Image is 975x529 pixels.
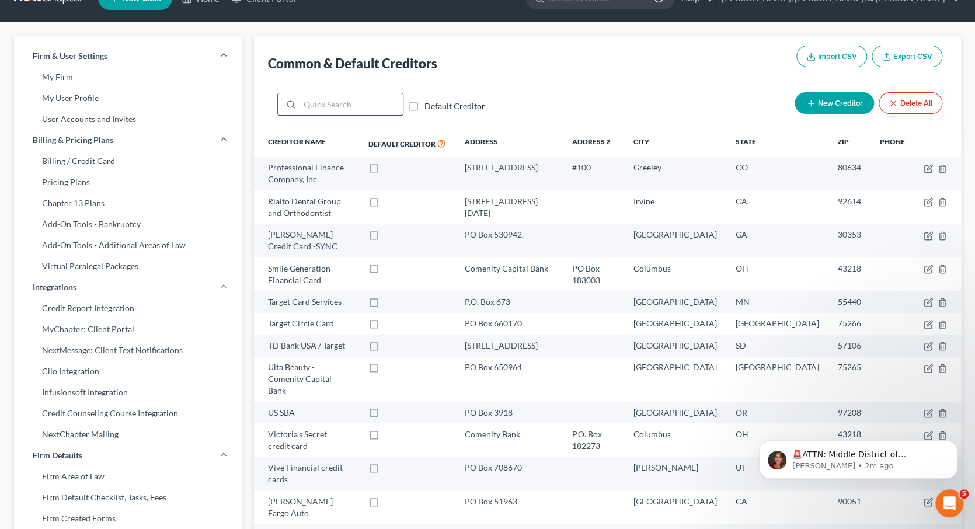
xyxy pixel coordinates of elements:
div: Ulta Beauty - Comenity Capital Bank [268,361,350,396]
div: 90051 [838,496,861,507]
div: P.O. Box 673 [465,296,553,308]
div: PO Box 530942. [465,229,553,241]
div: PO Box 3918 [465,407,553,419]
div: [GEOGRAPHIC_DATA] [633,361,717,373]
div: Comenity Bank [465,429,553,440]
div: PO Box 183003 [572,263,615,286]
span: Firm Defaults [33,450,82,461]
div: PO Box 708670 [465,462,553,474]
span: Default Creditor [368,140,436,148]
div: [GEOGRAPHIC_DATA] [633,407,717,419]
span: Phone [880,137,905,146]
div: TD Bank USA / Target [268,340,350,351]
div: [STREET_ADDRESS][DATE] [465,196,553,219]
a: User Accounts and Invites [14,109,242,130]
button: firmCaseType.title [924,264,933,274]
div: Comenity Capital Bank [465,263,553,274]
div: [GEOGRAPHIC_DATA] [633,340,717,351]
div: 43218 [838,263,861,274]
a: NextChapter Mailing [14,424,242,445]
div: Columbus [633,263,717,274]
span: 5 [959,489,969,499]
a: Firm Created Forms [14,508,242,529]
div: [PERSON_NAME] Credit Card -SYNC [268,229,350,252]
a: Clio Integration [14,361,242,382]
a: Add-On Tools - Additional Areas of Law [14,235,242,256]
div: Professional Finance Company, Inc. [268,162,350,185]
span: State [736,137,756,146]
div: Rialto Dental Group and Orthodontist [268,196,350,219]
div: [GEOGRAPHIC_DATA] [736,318,819,329]
button: firmCaseType.title [924,298,933,307]
div: MN [736,296,819,308]
button: Export CSV [872,46,942,67]
div: 75266 [838,318,861,329]
span: Zip [838,137,849,146]
div: GA [736,229,819,241]
button: firmCaseType.title [924,164,933,173]
div: Target Card Services [268,296,350,308]
div: 75265 [838,361,861,373]
label: Default Creditor [424,100,485,112]
span: New Creditor [818,99,863,108]
div: PO Box 650964 [465,361,553,373]
a: My User Profile [14,88,242,109]
span: City [633,137,649,146]
button: firmCaseType.title [924,342,933,351]
button: Delete All [879,92,942,114]
a: Firm Defaults [14,445,242,466]
span: Delete All [900,99,932,108]
div: CA [736,496,819,507]
div: UT [736,462,819,474]
div: 80634 [838,162,861,173]
div: 30353 [838,229,861,241]
div: Victoria's Secret credit card [268,429,350,452]
div: #100 [572,162,615,173]
div: [PERSON_NAME] [633,462,717,474]
a: Firm Area of Law [14,466,242,487]
button: firmCaseType.title [924,409,933,418]
div: 97208 [838,407,861,419]
div: [GEOGRAPHIC_DATA] [736,361,819,373]
a: Infusionsoft Integration [14,382,242,403]
a: Credit Counseling Course Integration [14,403,242,424]
a: Billing / Credit Card [14,151,242,172]
input: Quick Search [300,93,403,116]
div: P.O. Box 182273 [572,429,615,452]
a: Pricing Plans [14,172,242,193]
div: [STREET_ADDRESS] [465,340,553,351]
div: [GEOGRAPHIC_DATA] [633,496,717,507]
div: CA [736,196,819,207]
button: firmCaseType.title [924,231,933,241]
button: firmCaseType.title [924,364,933,373]
div: CO [736,162,819,173]
button: Import CSV [796,46,867,67]
span: Firm & User Settings [33,50,107,62]
button: firmCaseType.title [924,320,933,329]
div: PO Box 660170 [465,318,553,329]
div: Greeley [633,162,717,173]
div: OH [736,429,819,440]
a: Billing & Pricing Plans [14,130,242,151]
div: Target Circle Card [268,318,350,329]
button: New Creditor [795,92,874,114]
div: 92614 [838,196,861,207]
a: MyChapter: Client Portal [14,319,242,340]
div: [STREET_ADDRESS] [465,162,553,173]
span: Address [465,137,497,146]
div: 55440 [838,296,861,308]
a: Virtual Paralegal Packages [14,256,242,277]
a: Integrations [14,277,242,298]
span: Import CSV [818,52,857,61]
span: Address 2 [572,137,610,146]
div: Columbus [633,429,717,440]
div: US SBA [268,407,350,419]
div: Smile Generation Financial Card [268,263,350,286]
div: [GEOGRAPHIC_DATA] [633,318,717,329]
a: My Firm [14,67,242,88]
div: Vive Financial credit cards [268,462,350,485]
span: Billing & Pricing Plans [33,134,113,146]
